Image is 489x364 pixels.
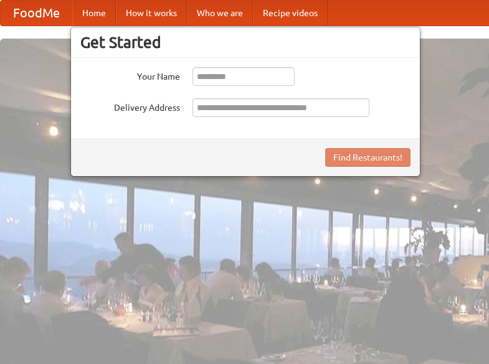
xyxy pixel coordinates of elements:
[80,67,180,83] label: Your Name
[253,1,328,26] a: Recipe videos
[325,148,411,167] button: Find Restaurants!
[72,1,116,26] a: Home
[1,1,72,26] a: FoodMe
[80,33,411,52] h3: Get Started
[116,1,187,26] a: How it works
[80,98,180,114] label: Delivery Address
[187,1,253,26] a: Who we are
